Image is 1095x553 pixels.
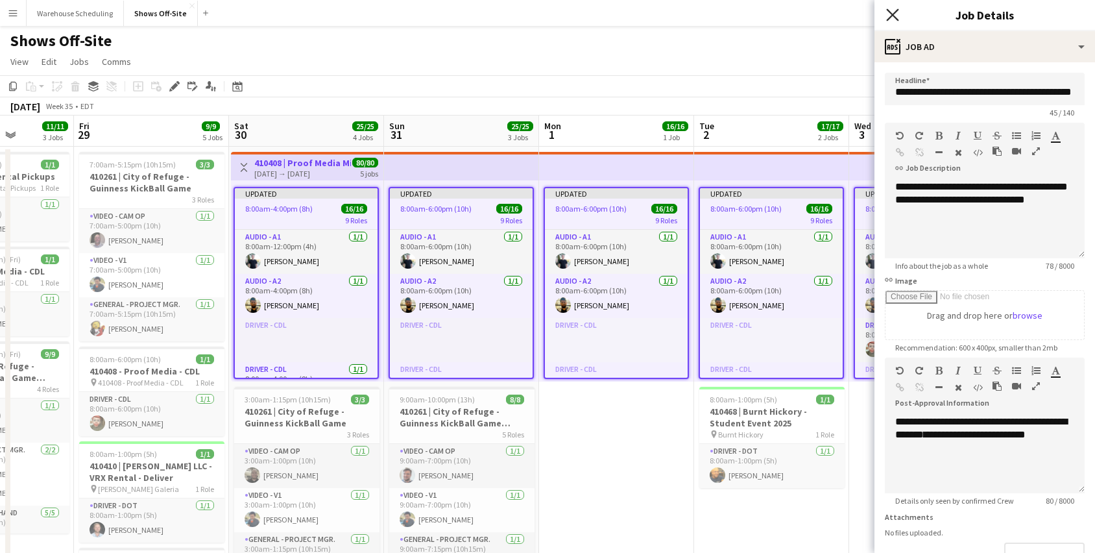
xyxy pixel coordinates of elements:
[196,354,214,364] span: 1/1
[10,56,29,68] span: View
[387,127,405,142] span: 31
[42,121,68,131] span: 11/11
[1012,146,1021,156] button: Insert video
[232,127,248,142] span: 30
[544,120,561,132] span: Mon
[10,31,112,51] h1: Shows Off-Site
[885,261,998,271] span: Info about the job as a whole
[815,430,834,439] span: 1 Role
[79,209,224,253] app-card-role: Video - Cam Op1/17:00am-5:00pm (10h)[PERSON_NAME]
[874,31,1095,62] div: Job Ad
[234,406,379,429] h3: 410261 | City of Refuge - Guinness KickBall Game
[1012,365,1021,376] button: Unordered List
[79,253,224,297] app-card-role: Video - V11/17:00am-5:00pm (10h)[PERSON_NAME]
[234,187,379,379] app-job-card: Updated8:00am-4:00pm (8h)16/169 RolesAudio - A11/18:00am-12:00pm (4h)[PERSON_NAME]Audio - A21/18:...
[973,382,982,393] button: HTML Code
[79,347,224,436] app-job-card: 8:00am-6:00pm (10h)1/1410408 - Proof Media - CDL 410408 - Proof Media - CDL1 RoleDriver - CDL1/18...
[500,215,522,225] span: 9 Roles
[196,449,214,459] span: 1/1
[934,147,943,158] button: Horizontal Line
[195,484,214,494] span: 1 Role
[390,318,533,362] app-card-role-placeholder: Driver - CDL
[79,365,224,377] h3: 410408 - Proof Media - CDL
[43,101,75,111] span: Week 35
[245,395,331,404] span: 3:00am-1:15pm (10h15m)
[700,362,843,406] app-card-role-placeholder: Driver - CDL
[79,152,224,341] app-job-card: 7:00am-5:15pm (10h15m)3/3410261 | City of Refuge - Guinness KickBall Game3 RolesVideo - Cam Op1/1...
[699,387,845,488] div: 8:00am-1:00pm (5h)1/1410468 | Burnt Hickory - Student Event 2025 Burnt Hickory1 RoleDriver - DOT1...
[973,365,982,376] button: Underline
[79,171,224,194] h3: 410261 | City of Refuge - Guinness KickBall Game
[40,183,59,193] span: 1 Role
[79,498,224,543] app-card-role: Driver - DOT1/18:00am-1:00pm (5h)[PERSON_NAME]
[41,349,59,359] span: 9/9
[1031,365,1041,376] button: Ordered List
[865,204,933,214] span: 8:00am-4:00pm (8h)
[885,528,1085,537] div: No files uploaded.
[389,187,534,379] app-job-card: Updated8:00am-6:00pm (10h)16/169 RolesAudio - A11/18:00am-6:00pm (10h)[PERSON_NAME]Audio - A21/18...
[954,147,963,158] button: Clear Formatting
[235,188,378,199] div: Updated
[77,127,90,142] span: 29
[235,274,378,318] app-card-role: Audio - A21/18:00am-4:00pm (8h)[PERSON_NAME]
[124,1,198,26] button: Shows Off-Site
[1012,381,1021,391] button: Insert video
[810,215,832,225] span: 9 Roles
[360,167,378,178] div: 5 jobs
[351,395,369,404] span: 3/3
[389,406,535,429] h3: 410261 | City of Refuge - Guinness KickBall Game Load Out
[710,395,777,404] span: 8:00am-1:00pm (5h)
[508,132,533,142] div: 3 Jobs
[895,365,904,376] button: Undo
[400,204,472,214] span: 8:00am-6:00pm (10h)
[507,121,533,131] span: 25/25
[874,6,1095,23] h3: Job Details
[347,430,369,439] span: 3 Roles
[41,254,59,264] span: 1/1
[254,169,351,178] div: [DATE] → [DATE]
[352,121,378,131] span: 25/25
[662,121,688,131] span: 16/16
[852,127,871,142] span: 3
[817,121,843,131] span: 17/17
[202,121,220,131] span: 9/9
[389,488,535,532] app-card-role: Video - V11/19:00am-7:00pm (10h)[PERSON_NAME]
[806,204,832,214] span: 16/16
[818,132,843,142] div: 2 Jobs
[102,56,131,68] span: Comms
[993,130,1002,141] button: Strikethrough
[79,297,224,341] app-card-role: General - Project Mgr.1/17:00am-5:15pm (10h15m)[PERSON_NAME]
[954,382,963,393] button: Clear Formatting
[341,204,367,214] span: 16/16
[79,120,90,132] span: Fri
[854,120,871,132] span: Wed
[699,120,714,132] span: Tue
[196,160,214,169] span: 3/3
[544,187,689,379] app-job-card: Updated8:00am-6:00pm (10h)16/169 RolesAudio - A11/18:00am-6:00pm (10h)[PERSON_NAME]Audio - A21/18...
[854,187,999,379] div: Updated8:00am-4:00pm (8h)16/169 RolesAudio - A11/18:00am-12:00pm (4h)[PERSON_NAME]Audio - A21/18:...
[79,441,224,543] div: 8:00am-1:00pm (5h)1/1410410 | [PERSON_NAME] LLC - VRX Rental - Deliver [PERSON_NAME] Galeria1 Rol...
[5,53,34,70] a: View
[202,132,223,142] div: 5 Jobs
[993,381,1002,391] button: Paste as plain text
[90,354,161,364] span: 8:00am-6:00pm (10h)
[655,215,677,225] span: 9 Roles
[855,230,998,274] app-card-role: Audio - A11/18:00am-12:00pm (4h)[PERSON_NAME]
[885,343,1068,352] span: Recommendation: 600 x 400px, smaller than 2mb
[954,130,963,141] button: Italic
[885,512,933,522] label: Attachments
[195,378,214,387] span: 1 Role
[352,158,378,167] span: 80/80
[234,120,248,132] span: Sat
[79,460,224,484] h3: 410410 | [PERSON_NAME] LLC - VRX Rental - Deliver
[915,130,924,141] button: Redo
[700,274,843,318] app-card-role: Audio - A21/18:00am-6:00pm (10h)[PERSON_NAME]
[36,53,62,70] a: Edit
[545,362,688,406] app-card-role-placeholder: Driver - CDL
[80,101,94,111] div: EDT
[699,187,844,379] app-job-card: Updated8:00am-6:00pm (10h)16/169 RolesAudio - A11/18:00am-6:00pm (10h)[PERSON_NAME]Audio - A21/18...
